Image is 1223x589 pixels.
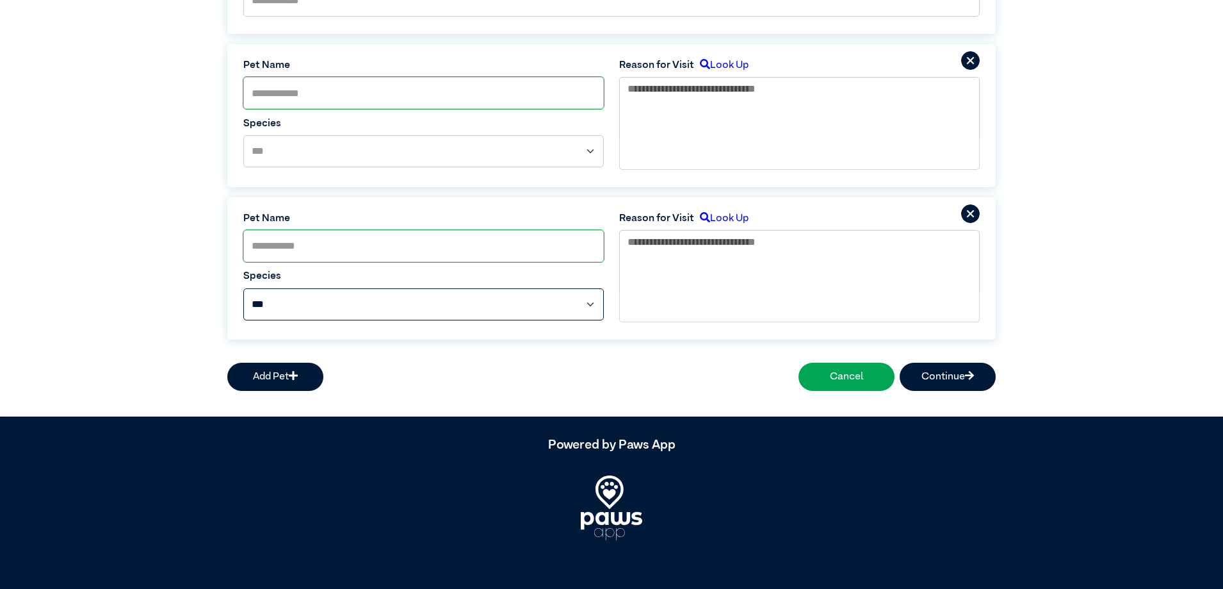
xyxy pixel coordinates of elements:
[243,116,604,131] label: Species
[798,363,895,391] button: Cancel
[619,58,694,73] label: Reason for Visit
[243,211,604,226] label: Pet Name
[581,476,642,540] img: PawsApp
[227,363,323,391] button: Add Pet
[694,58,749,73] label: Look Up
[900,363,996,391] button: Continue
[694,211,749,226] label: Look Up
[243,269,604,284] label: Species
[243,58,604,73] label: Pet Name
[227,437,996,452] h5: Powered by Paws App
[619,211,694,226] label: Reason for Visit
